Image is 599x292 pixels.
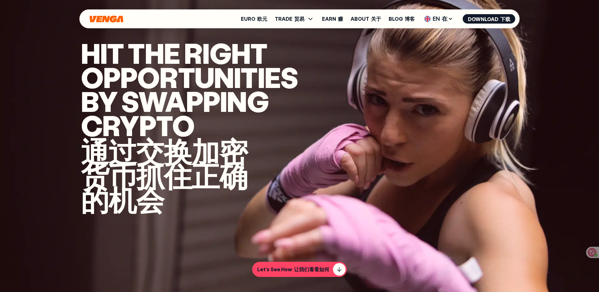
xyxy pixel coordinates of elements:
[241,16,267,21] a: Euro 欧元
[442,15,447,22] font: 在
[294,15,304,22] font: 贸易
[81,41,269,214] h1: hit the right opportunities by swapping crypto
[422,14,455,24] span: EN 在
[371,15,381,22] font: 关于
[81,133,247,218] font: 通过交换加密货币抓住正确的机会
[351,16,381,21] a: About 关于
[389,16,415,21] a: Blog 博客
[294,266,329,273] font: 让我们看看如何
[275,16,304,21] span: TRADE
[500,16,510,22] font: 下载
[275,15,314,23] span: TRADE 贸易
[252,262,347,277] button: Let's See How 让我们看看如何
[89,15,124,23] svg: Home
[424,16,431,22] img: flag-uk
[405,15,415,22] font: 博客
[322,16,343,21] a: Earn 赚
[463,14,515,24] button: Download 下载
[338,15,343,22] font: 赚
[257,15,267,22] font: 欧元
[257,266,329,273] p: Let's See How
